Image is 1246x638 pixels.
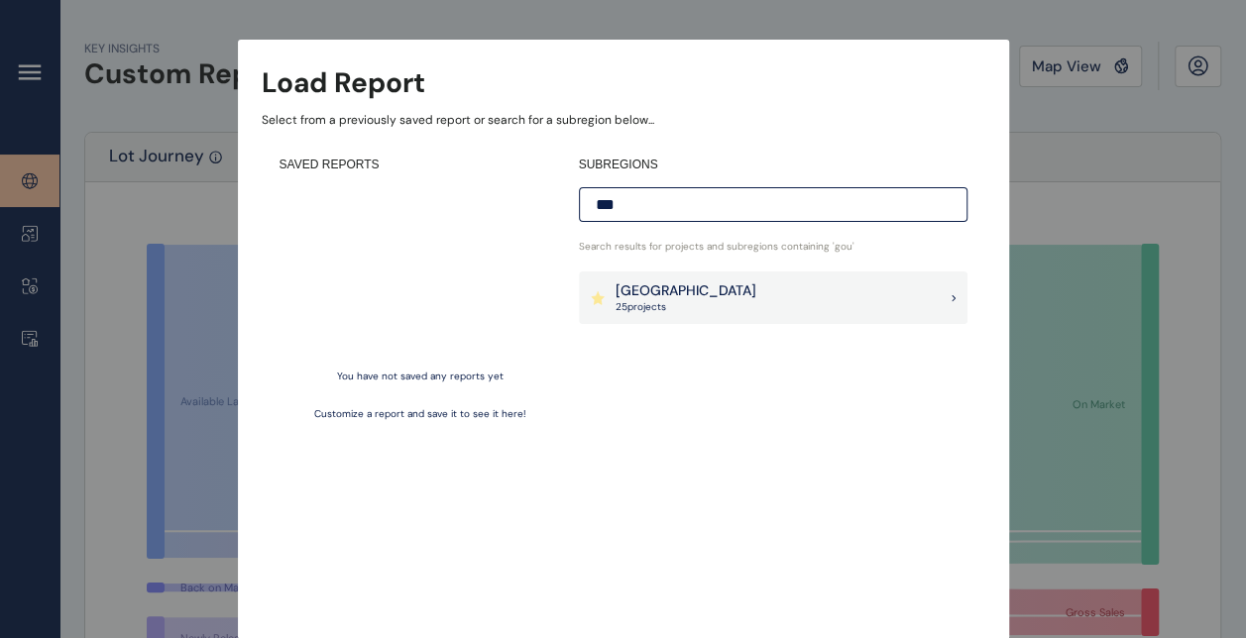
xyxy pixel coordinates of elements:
[314,407,526,421] p: Customize a report and save it to see it here!
[579,157,967,173] h4: SUBREGIONS
[579,240,967,254] p: Search results for projects and subregions containing ' gou '
[616,300,756,314] p: 25 project s
[280,157,561,173] h4: SAVED REPORTS
[262,63,425,102] h3: Load Report
[337,370,504,383] p: You have not saved any reports yet
[616,281,756,301] p: [GEOGRAPHIC_DATA]
[262,112,985,129] p: Select from a previously saved report or search for a subregion below...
